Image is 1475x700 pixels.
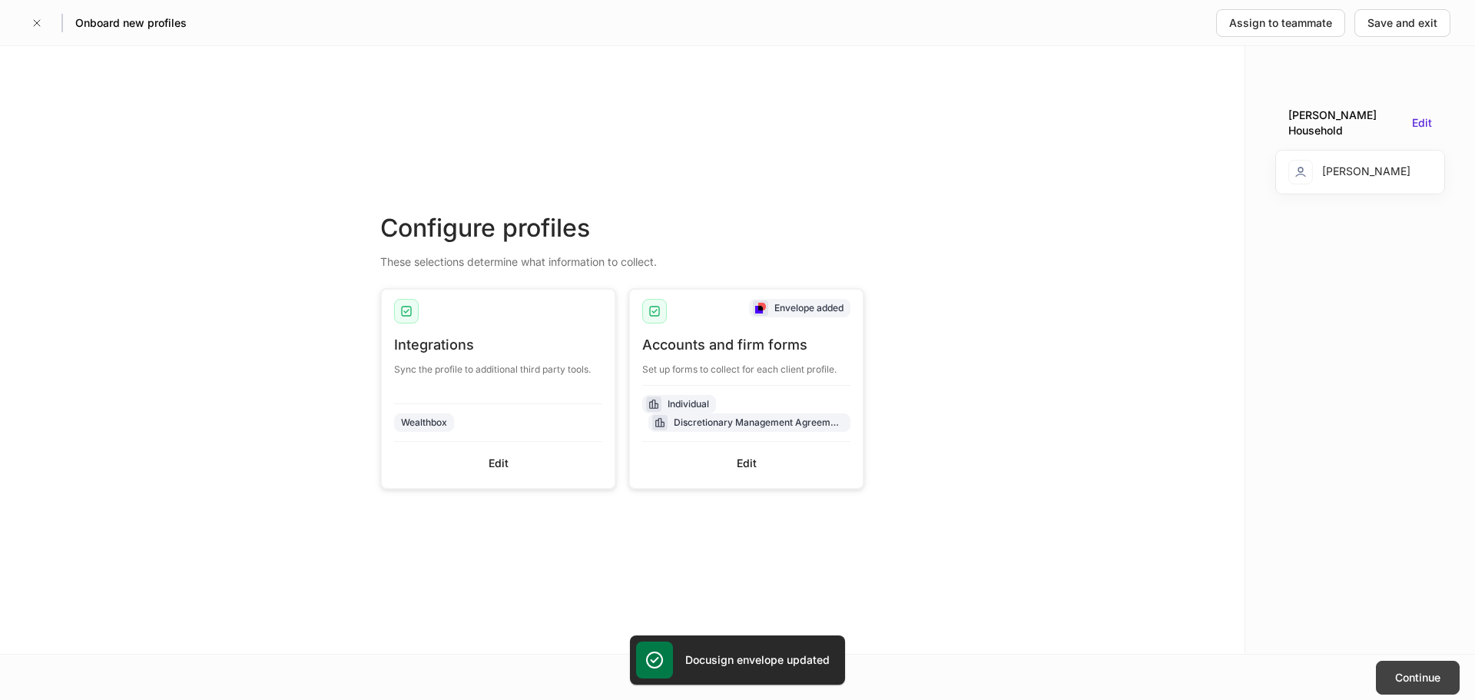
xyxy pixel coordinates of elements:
[1395,670,1440,685] div: Continue
[380,211,864,245] div: Configure profiles
[642,336,850,354] div: Accounts and firm forms
[1288,108,1406,138] div: [PERSON_NAME] Household
[394,354,602,376] div: Sync the profile to additional third party tools.
[642,354,850,376] div: Set up forms to collect for each client profile.
[1288,160,1410,184] div: [PERSON_NAME]
[1412,115,1432,131] button: Edit
[401,415,447,430] div: Wealthbox
[685,652,830,668] h5: Docusign envelope updated
[394,451,602,476] button: Edit
[1229,15,1332,31] div: Assign to teammate
[1376,661,1460,695] button: Continue
[1216,9,1345,37] button: Assign to teammate
[737,456,757,471] div: Edit
[75,15,187,31] h5: Onboard new profiles
[774,300,844,315] div: Envelope added
[394,336,602,354] div: Integrations
[489,456,509,471] div: Edit
[642,451,850,476] button: Edit
[380,245,864,270] div: These selections determine what information to collect.
[668,396,709,411] div: Individual
[674,415,844,430] div: Discretionary Management Agreement - FI Products
[1354,9,1450,37] button: Save and exit
[1367,15,1437,31] div: Save and exit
